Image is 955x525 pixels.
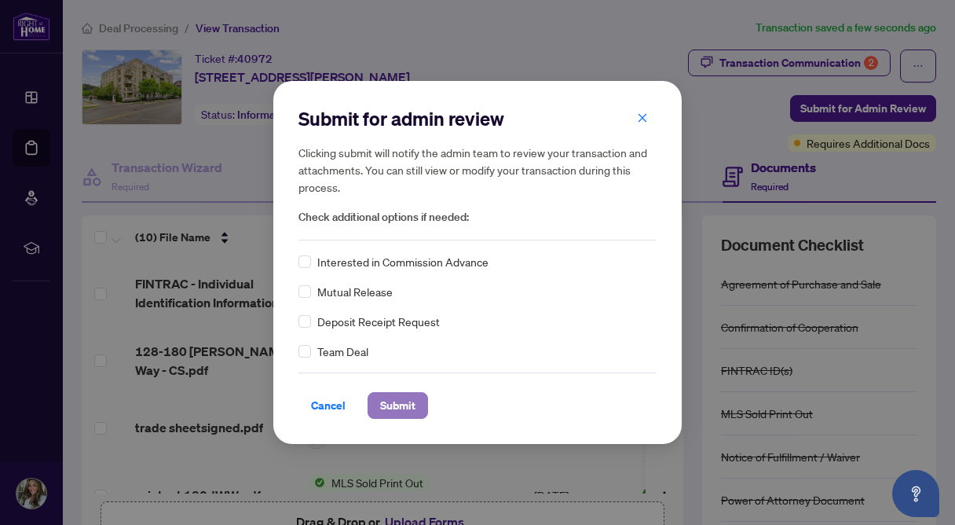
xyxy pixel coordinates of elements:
[298,144,657,196] h5: Clicking submit will notify the admin team to review your transaction and attachments. You can st...
[317,253,488,270] span: Interested in Commission Advance
[298,392,358,419] button: Cancel
[380,393,415,418] span: Submit
[317,343,368,360] span: Team Deal
[311,393,346,418] span: Cancel
[637,112,648,123] span: close
[368,392,428,419] button: Submit
[317,313,440,330] span: Deposit Receipt Request
[892,470,939,517] button: Open asap
[298,106,657,131] h2: Submit for admin review
[298,208,657,226] span: Check additional options if needed:
[317,283,393,300] span: Mutual Release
